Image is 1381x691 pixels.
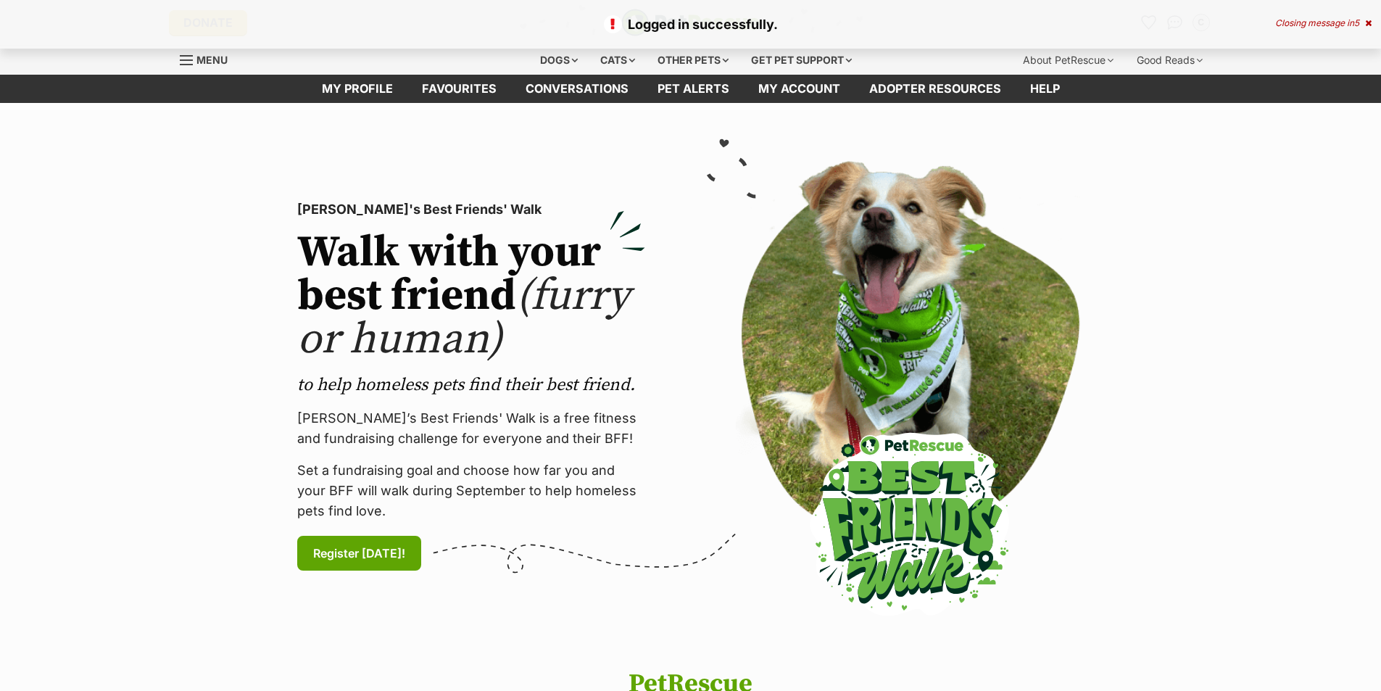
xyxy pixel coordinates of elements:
[297,231,645,362] h2: Walk with your best friend
[313,545,405,562] span: Register [DATE]!
[407,75,511,103] a: Favourites
[590,46,645,75] div: Cats
[307,75,407,103] a: My profile
[196,54,228,66] span: Menu
[1013,46,1124,75] div: About PetRescue
[530,46,588,75] div: Dogs
[855,75,1016,103] a: Adopter resources
[1016,75,1074,103] a: Help
[297,536,421,571] a: Register [DATE]!
[647,46,739,75] div: Other pets
[297,373,645,397] p: to help homeless pets find their best friend.
[1127,46,1213,75] div: Good Reads
[297,460,645,521] p: Set a fundraising goal and choose how far you and your BFF will walk during September to help hom...
[180,46,238,72] a: Menu
[297,199,645,220] p: [PERSON_NAME]'s Best Friends' Walk
[744,75,855,103] a: My account
[741,46,862,75] div: Get pet support
[297,269,630,367] span: (furry or human)
[297,408,645,449] p: [PERSON_NAME]’s Best Friends' Walk is a free fitness and fundraising challenge for everyone and t...
[643,75,744,103] a: Pet alerts
[511,75,643,103] a: conversations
